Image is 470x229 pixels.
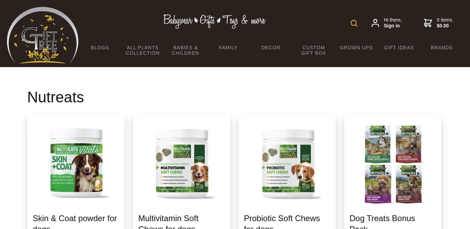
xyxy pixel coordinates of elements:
img: product search [351,20,358,27]
strong: $0.00 [437,23,452,29]
a: BLOGS [79,40,121,55]
a: Custom Gift Box [292,40,335,60]
img: Babyware - Gifts - Toys and more... [7,7,79,64]
a: Decor [250,40,292,55]
a: All Plants Collection [121,40,164,60]
h1: Nutreats [27,89,443,105]
span: 0 items [437,17,452,29]
a: 0 items$0.00 [424,17,452,29]
img: Babywear - Gifts - Toys & more [163,14,266,29]
a: Gift Ideas [378,40,420,55]
a: Family [207,40,250,55]
a: Hi there,Sign in [372,17,402,29]
span: Hi there, [384,17,402,29]
a: Babies & Children [164,40,207,60]
a: Brands [420,40,463,55]
strong: Sign in [384,23,402,29]
a: Grown Ups [335,40,378,55]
